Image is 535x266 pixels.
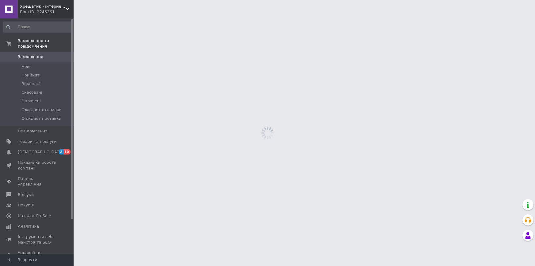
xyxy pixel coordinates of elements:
[18,139,57,144] span: Товари та послуги
[18,54,43,60] span: Замовлення
[21,98,41,104] span: Оплачені
[3,22,72,33] input: Пошук
[18,202,34,208] span: Покупці
[18,234,57,245] span: Інструменти веб-майстра та SEO
[18,38,74,49] span: Замовлення та повідомлення
[18,224,39,229] span: Аналітика
[18,128,48,134] span: Повідомлення
[20,4,66,9] span: Хрещатик - інтернет магазин взуття
[18,176,57,187] span: Панель управління
[18,192,34,198] span: Відгуки
[21,116,61,121] span: Ожидает поставки
[18,213,51,219] span: Каталог ProSale
[59,149,63,155] span: 2
[63,149,71,155] span: 10
[21,90,42,95] span: Скасовані
[18,160,57,171] span: Показники роботи компанії
[18,149,63,155] span: [DEMOGRAPHIC_DATA]
[21,107,62,113] span: Ожидает отправки
[20,9,74,15] div: Ваш ID: 2246261
[18,250,57,261] span: Управління сайтом
[21,81,40,87] span: Виконані
[21,72,40,78] span: Прийняті
[21,64,30,69] span: Нові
